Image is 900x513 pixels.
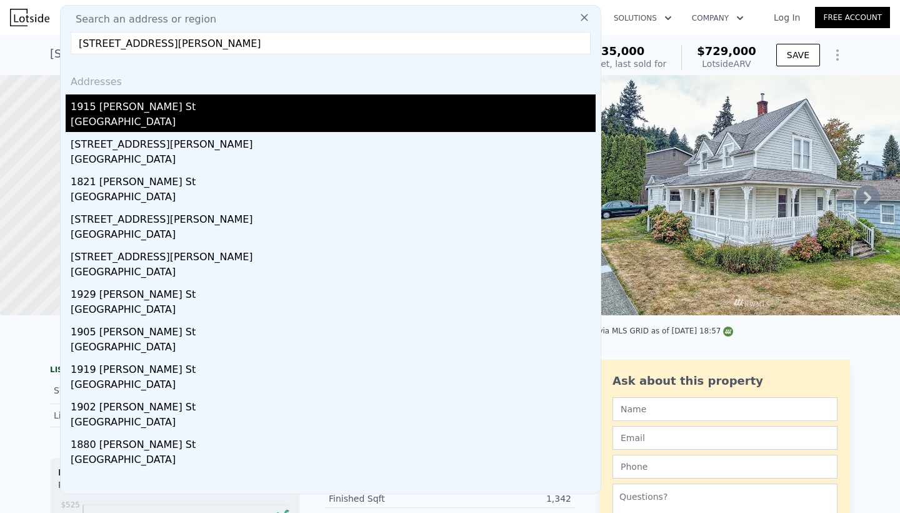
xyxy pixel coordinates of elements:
[71,452,596,470] div: [GEOGRAPHIC_DATA]
[450,492,571,505] div: 1,342
[604,7,682,29] button: Solutions
[329,492,450,505] div: Finished Sqft
[71,302,596,320] div: [GEOGRAPHIC_DATA]
[54,382,165,399] div: Sold
[612,372,837,390] div: Ask about this property
[564,58,666,70] div: Off Market, last sold for
[71,190,596,207] div: [GEOGRAPHIC_DATA]
[825,43,850,68] button: Show Options
[71,152,596,170] div: [GEOGRAPHIC_DATA]
[71,265,596,282] div: [GEOGRAPHIC_DATA]
[759,11,815,24] a: Log In
[586,44,645,58] span: $435,000
[54,409,165,422] div: Listed
[71,415,596,432] div: [GEOGRAPHIC_DATA]
[71,227,596,245] div: [GEOGRAPHIC_DATA]
[71,320,596,340] div: 1905 [PERSON_NAME] St
[71,377,596,395] div: [GEOGRAPHIC_DATA]
[612,426,837,450] input: Email
[66,12,216,27] span: Search an address or region
[682,7,754,29] button: Company
[50,45,297,63] div: [STREET_ADDRESS] , Bellingham , WA 98225
[612,455,837,479] input: Phone
[61,500,80,509] tspan: $525
[58,466,292,479] div: Houses Median Sale
[71,245,596,265] div: [STREET_ADDRESS][PERSON_NAME]
[71,207,596,227] div: [STREET_ADDRESS][PERSON_NAME]
[697,44,756,58] span: $729,000
[71,132,596,152] div: [STREET_ADDRESS][PERSON_NAME]
[71,340,596,357] div: [GEOGRAPHIC_DATA]
[66,64,596,94] div: Addresses
[723,327,733,337] img: NWMLS Logo
[71,94,596,114] div: 1915 [PERSON_NAME] St
[58,479,175,499] div: Price per Square Foot
[71,395,596,415] div: 1902 [PERSON_NAME] St
[71,114,596,132] div: [GEOGRAPHIC_DATA]
[612,397,837,421] input: Name
[50,365,300,377] div: LISTING & SALE HISTORY
[815,7,890,28] a: Free Account
[71,170,596,190] div: 1821 [PERSON_NAME] St
[71,32,591,54] input: Enter an address, city, region, neighborhood or zip code
[71,432,596,452] div: 1880 [PERSON_NAME] St
[697,58,756,70] div: Lotside ARV
[776,44,820,66] button: SAVE
[10,9,49,26] img: Lotside
[71,282,596,302] div: 1929 [PERSON_NAME] St
[71,357,596,377] div: 1919 [PERSON_NAME] St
